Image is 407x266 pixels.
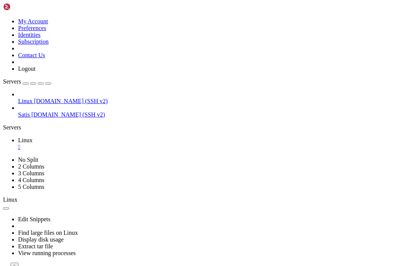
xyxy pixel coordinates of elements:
div: (13, 35) [27,128,29,132]
x-row: IPv6 address for eth0: [TECHNICAL_ID] [3,57,308,61]
a: 3 Columns [18,170,44,176]
a: View running processes [18,250,76,256]
a: Edit Snippets [18,216,50,222]
x-row: Users logged in: 1 [3,50,308,53]
span: Linux [18,137,32,143]
a: Linux [18,137,404,150]
a: Servers [3,78,51,85]
span: Linux [3,196,17,203]
x-row: System load: 0.32 [3,32,308,35]
li: Satis [DOMAIN_NAME] (SSH v2) [18,105,404,118]
span: Satis [18,111,30,118]
x-row: System information as of [DATE] [3,24,308,28]
x-row: Run 'do-release-upgrade' to upgrade to it. [3,110,308,114]
x-row: Welcome to Ubuntu 22.04.5 LTS (GNU/Linux 5.15.0-153-generic x86_64) [3,3,308,7]
span: [DOMAIN_NAME] (SSH v2) [31,111,105,118]
x-row: Last login: [DATE] from [TECHNICAL_ID] [3,125,308,128]
x-row: 5 of these updates are standard security updates. [3,85,308,89]
span: [DOMAIN_NAME] (SSH v2) [34,98,108,104]
a: Satis [DOMAIN_NAME] (SSH v2) [18,111,404,118]
x-row: 5 additional security updates can be applied with ESM Apps. [3,96,308,100]
x-row: * Documentation: [URL][DOMAIN_NAME] [3,10,308,14]
x-row: Expanded Security Maintenance for Applications is not enabled. [3,74,308,78]
a: 5 Columns [18,184,44,190]
a: Logout [18,65,35,72]
a: 4 Columns [18,177,44,183]
x-row: * Support: [URL][DOMAIN_NAME] [3,17,308,21]
x-row: Usage of /: 28.3% of 484.40GB [3,35,308,39]
a: Extract tar file [18,243,53,249]
x-row: 18 updates can be applied immediately. [3,82,308,85]
x-row: New release '24.04.3 LTS' available. [3,107,308,111]
x-row: Memory usage: 40% [3,39,308,43]
x-row: root@tth1:~# [3,128,308,132]
x-row: IPv4 address for eth0: [TECHNICAL_ID] [3,53,308,57]
a: Identities [18,32,41,38]
a: Find large files on Linux [18,230,78,236]
x-row: To see these additional updates run: apt list --upgradable [3,89,308,93]
a: Preferences [18,25,46,31]
div: Servers [3,124,404,131]
x-row: * Management: [URL][DOMAIN_NAME] [3,14,308,18]
a:  [18,144,404,150]
a: 2 Columns [18,163,44,170]
a: No Split [18,157,38,163]
li: Linux [DOMAIN_NAME] (SSH v2) [18,91,404,105]
x-row: Swap usage: 0% [3,43,308,46]
a: Linux [DOMAIN_NAME] (SSH v2) [18,98,404,105]
x-row: => There is 1 zombie process. [3,64,308,68]
x-row: Learn more about enabling ESM Apps service at [URL][DOMAIN_NAME] [3,100,308,103]
a: Contact Us [18,52,45,58]
a: Display disk usage [18,236,64,243]
img: Shellngn [3,3,46,11]
span: Linux [18,98,32,104]
span: Servers [3,78,21,85]
x-row: Processes: 250 [3,46,308,50]
x-row: *** System restart required *** [3,121,308,125]
a: My Account [18,18,48,24]
a: Subscription [18,38,49,45]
